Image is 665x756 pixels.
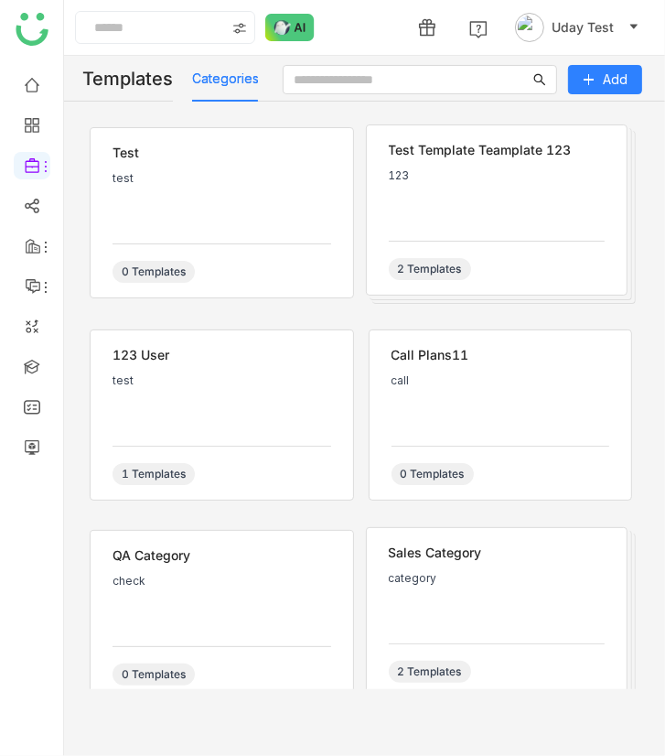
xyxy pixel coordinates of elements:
img: ask-buddy-normal.svg [265,14,315,41]
div: test [113,143,322,163]
button: Categories [192,69,259,89]
div: call plans11 [391,345,601,365]
div: 123 user [113,345,322,365]
div: check [113,575,331,588]
div: QA category [113,545,322,566]
div: test [113,374,331,387]
div: test template teamplate 123 [389,140,596,160]
img: logo [16,13,48,46]
div: category [389,572,606,585]
div: 0 Templates [391,463,474,485]
div: 0 Templates [113,261,195,283]
span: Uday Test [552,17,614,38]
img: help.svg [469,20,488,38]
div: 123 [389,169,606,182]
div: call [391,374,610,387]
span: Add [603,70,627,90]
div: sales category [389,543,596,563]
div: 2 Templates [389,661,471,683]
img: avatar [515,13,544,42]
div: Templates [64,56,173,102]
div: 2 Templates [389,258,471,280]
div: test [113,172,331,185]
button: Add [568,65,642,94]
div: 0 Templates [113,664,195,686]
div: 1 Templates [113,463,195,485]
img: search-type.svg [232,21,247,36]
button: Uday Test [511,13,643,42]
